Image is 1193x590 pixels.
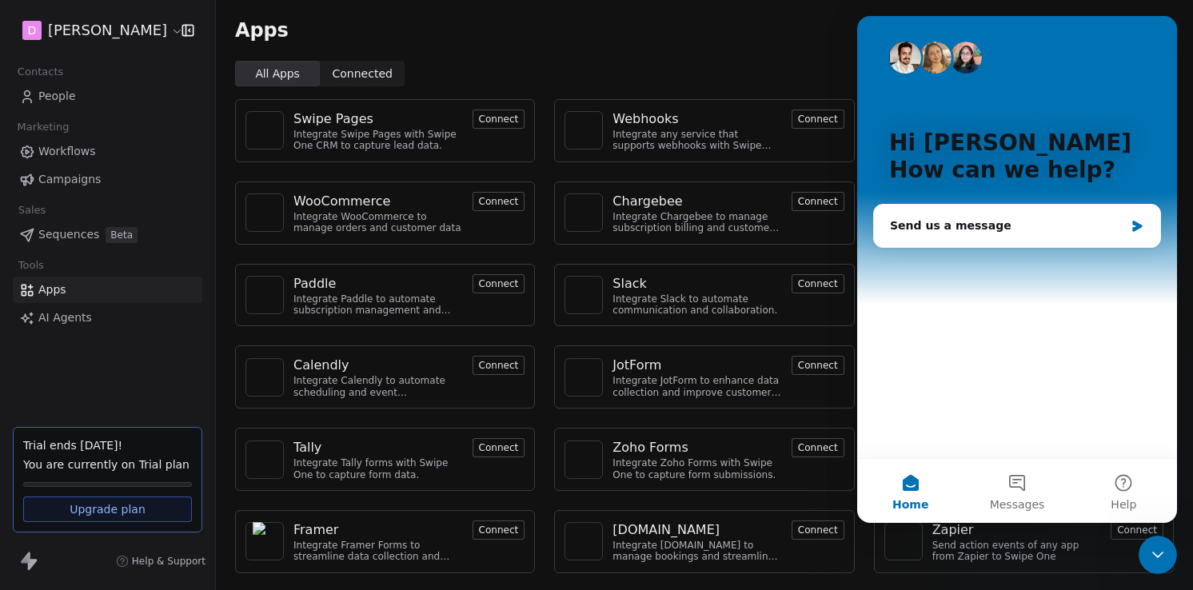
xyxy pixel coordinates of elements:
a: NA [245,276,284,314]
div: Integrate Swipe Pages with Swipe One CRM to capture lead data. [293,129,463,152]
a: [DOMAIN_NAME] [612,520,782,540]
a: Connect [792,111,844,126]
span: Campaigns [38,171,101,188]
button: D[PERSON_NAME] [19,17,170,44]
a: Calendly [293,356,463,375]
a: Connect [1111,522,1163,537]
a: Connect [473,357,525,373]
img: NA [253,283,277,307]
a: NA [565,441,603,479]
a: Slack [612,274,782,293]
button: Connect [792,438,844,457]
div: Integrate Chargebee to manage subscription billing and customer data. [612,211,782,234]
span: Connected [333,66,393,82]
div: Calendly [293,356,349,375]
a: Connect [792,440,844,455]
img: NA [253,522,277,560]
a: Campaigns [13,166,202,193]
a: JotForm [612,356,782,375]
iframe: Intercom live chat [1139,536,1177,574]
div: Integrate Calendly to automate scheduling and event management. [293,375,463,398]
button: Connect [473,520,525,540]
a: Upgrade plan [23,496,192,522]
a: Connect [792,357,844,373]
img: NA [253,448,277,472]
a: NA [565,522,603,560]
button: Connect [473,356,525,375]
a: NA [245,522,284,560]
span: Help & Support [132,555,205,568]
a: Connect [792,193,844,209]
img: NA [572,441,596,479]
img: NA [253,193,277,232]
a: Tally [293,438,463,457]
div: Framer [293,520,338,540]
a: NA [565,358,603,397]
div: Integrate WooCommerce to manage orders and customer data [293,211,463,234]
span: Apps [235,18,289,42]
a: AI Agents [13,305,202,331]
a: NA [565,276,603,314]
button: Connect [473,274,525,293]
a: Workflows [13,138,202,165]
span: People [38,88,76,105]
div: Slack [612,274,646,293]
img: NA [572,529,596,553]
a: NA [245,358,284,397]
a: Swipe Pages [293,110,463,129]
div: Send action events of any app from Zapier to Swipe One [932,540,1102,563]
a: Connect [792,276,844,291]
a: Connect [792,522,844,537]
img: NA [572,358,596,397]
a: NA [245,193,284,232]
div: Chargebee [612,192,682,211]
span: Workflows [38,143,96,160]
a: SequencesBeta [13,221,202,248]
div: Integrate Zoho Forms with Swipe One to capture form submissions. [612,457,782,480]
a: NA [245,111,284,149]
div: Integrate Tally forms with Swipe One to capture form data. [293,457,463,480]
a: Zapier [932,520,1102,540]
iframe: Intercom live chat [857,16,1177,523]
span: Tools [11,253,50,277]
div: Integrate Slack to automate communication and collaboration. [612,293,782,317]
a: Connect [473,522,525,537]
div: Zapier [932,520,974,540]
button: Connect [473,438,525,457]
a: NA [565,111,603,149]
button: Connect [473,110,525,129]
img: NA [253,365,277,389]
button: Connect [792,274,844,293]
button: Connect [792,520,844,540]
div: WooCommerce [293,192,390,211]
button: Connect [792,356,844,375]
img: NA [572,283,596,307]
button: Connect [473,192,525,211]
div: Tally [293,438,321,457]
img: NA [892,529,916,553]
div: Paddle [293,274,336,293]
button: Connect [792,110,844,129]
a: Connect [473,440,525,455]
div: JotForm [612,356,661,375]
span: Sales [11,198,53,222]
div: Integrate [DOMAIN_NAME] to manage bookings and streamline scheduling. [612,540,782,563]
a: Connect [473,276,525,291]
button: Connect [1111,520,1163,540]
a: Zoho Forms [612,438,782,457]
span: You are currently on Trial plan [23,456,192,472]
span: Contacts [10,60,70,84]
a: Help & Support [116,555,205,568]
img: NA [572,118,596,142]
div: Integrate any service that supports webhooks with Swipe One to capture and automate data workflows. [612,129,782,152]
a: Connect [473,111,525,126]
span: [PERSON_NAME] [48,20,167,41]
div: Trial ends [DATE]! [23,437,192,453]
